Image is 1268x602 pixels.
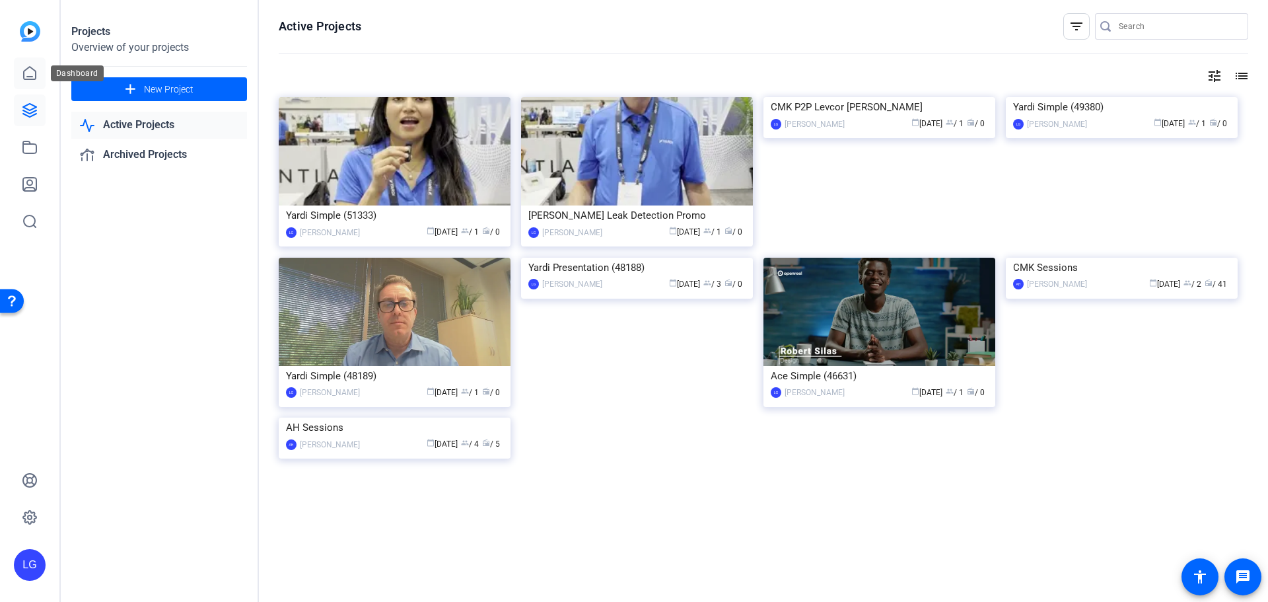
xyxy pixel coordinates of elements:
span: / 41 [1205,280,1227,289]
span: / 0 [724,227,742,237]
span: / 0 [1209,119,1227,128]
span: / 1 [946,388,964,397]
div: LG [14,549,46,581]
span: radio [724,279,732,287]
div: [PERSON_NAME] [785,386,845,399]
span: calendar_today [911,118,919,126]
span: / 1 [1188,119,1206,128]
div: Overview of your projects [71,40,247,56]
mat-icon: add [122,81,139,98]
span: calendar_today [669,279,677,287]
div: LG [528,227,539,238]
span: [DATE] [427,227,458,237]
span: radio [482,439,490,447]
span: / 5 [482,439,500,449]
div: LG [286,227,297,238]
span: / 0 [967,388,985,397]
span: / 1 [461,388,479,397]
div: LG [771,387,781,398]
div: AH [1013,279,1024,289]
span: / 1 [461,227,479,237]
mat-icon: list [1232,68,1248,84]
span: group [946,387,954,395]
span: group [461,387,469,395]
div: Yardi Simple (49380) [1013,97,1230,117]
span: group [703,227,711,235]
div: Dashboard [51,65,104,81]
span: radio [482,227,490,235]
span: / 0 [967,119,985,128]
span: calendar_today [669,227,677,235]
input: Search [1119,19,1238,34]
span: calendar_today [427,227,435,235]
div: [PERSON_NAME] [300,386,360,399]
span: [DATE] [1149,280,1180,289]
span: radio [967,387,975,395]
span: group [461,227,469,235]
span: / 0 [724,280,742,289]
div: Yardi Simple (51333) [286,206,503,225]
span: / 0 [482,388,500,397]
div: Yardi Presentation (48188) [528,258,746,278]
button: New Project [71,77,247,101]
span: / 2 [1183,280,1201,289]
span: group [946,118,954,126]
span: [DATE] [911,388,942,397]
span: radio [1209,118,1217,126]
span: [DATE] [911,119,942,128]
span: calendar_today [427,439,435,447]
div: [PERSON_NAME] [300,438,360,451]
span: calendar_today [1149,279,1157,287]
div: Projects [71,24,247,40]
div: LG [1013,119,1024,130]
div: LG [771,119,781,130]
a: Active Projects [71,112,247,139]
h1: Active Projects [279,19,361,34]
span: / 1 [946,119,964,128]
div: [PERSON_NAME] [542,278,602,291]
mat-icon: filter_list [1069,19,1084,34]
div: [PERSON_NAME] [300,226,360,239]
div: [PERSON_NAME] Leak Detection Promo [528,206,746,225]
span: group [703,279,711,287]
span: radio [482,387,490,395]
span: calendar_today [427,387,435,395]
span: / 0 [482,227,500,237]
div: AH Sessions [286,418,503,437]
span: [DATE] [1154,119,1185,128]
span: [DATE] [427,439,458,449]
div: [PERSON_NAME] [1027,278,1087,291]
div: [PERSON_NAME] [1027,118,1087,131]
span: [DATE] [669,280,700,289]
span: calendar_today [911,387,919,395]
span: group [461,439,469,447]
div: LG [286,387,297,398]
img: blue-gradient.svg [20,21,40,42]
mat-icon: message [1235,569,1251,585]
span: calendar_today [1154,118,1162,126]
div: Yardi Simple (48189) [286,366,503,386]
div: LG [528,279,539,289]
span: / 1 [703,227,721,237]
span: / 4 [461,439,479,449]
div: AH [286,439,297,450]
a: Archived Projects [71,141,247,169]
div: CMK P2P Levcor [PERSON_NAME] [771,97,988,117]
span: radio [724,227,732,235]
span: group [1188,118,1196,126]
span: radio [967,118,975,126]
mat-icon: tune [1207,68,1222,84]
span: [DATE] [669,227,700,237]
span: [DATE] [427,388,458,397]
span: group [1183,279,1191,287]
div: [PERSON_NAME] [542,226,602,239]
span: New Project [144,83,194,96]
div: [PERSON_NAME] [785,118,845,131]
div: CMK Sessions [1013,258,1230,278]
span: / 3 [703,280,721,289]
div: Ace Simple (46631) [771,366,988,386]
span: radio [1205,279,1213,287]
mat-icon: accessibility [1192,569,1208,585]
